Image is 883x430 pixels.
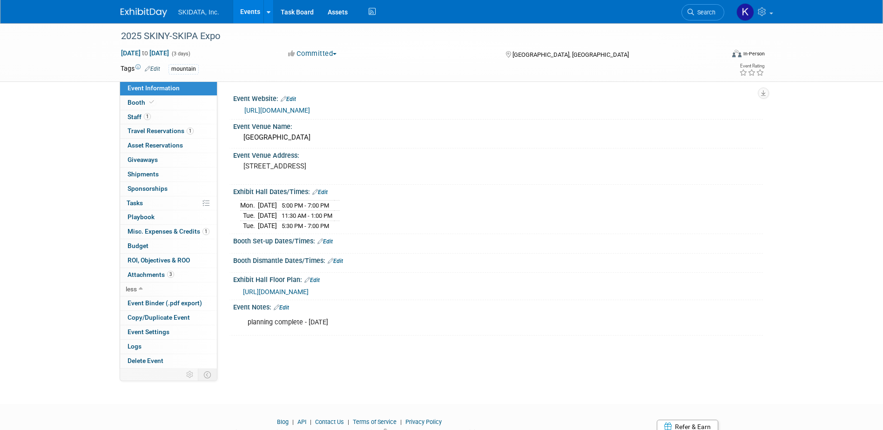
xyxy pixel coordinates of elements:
span: Copy/Duplicate Event [128,314,190,321]
a: Edit [304,277,320,283]
td: Tags [121,64,160,74]
a: API [297,418,306,425]
a: Search [681,4,724,20]
span: Booth [128,99,156,106]
a: Giveaways [120,153,217,167]
img: ExhibitDay [121,8,167,17]
a: Contact Us [315,418,344,425]
span: Event Information [128,84,180,92]
div: Event Notes: [233,300,763,312]
img: Format-Inperson.png [732,50,741,57]
span: Misc. Expenses & Credits [128,228,209,235]
a: Edit [281,96,296,102]
span: Attachments [128,271,174,278]
a: Edit [317,238,333,245]
div: Event Venue Name: [233,120,763,131]
span: 1 [202,228,209,235]
span: Playbook [128,213,155,221]
span: [GEOGRAPHIC_DATA], [GEOGRAPHIC_DATA] [512,51,629,58]
span: 5:00 PM - 7:00 PM [282,202,329,209]
div: Exhibit Hall Dates/Times: [233,185,763,197]
span: 11:30 AM - 1:00 PM [282,212,332,219]
span: | [290,418,296,425]
span: | [345,418,351,425]
div: Event Rating [739,64,764,68]
div: planning complete - [DATE] [241,313,661,332]
span: SKIDATA, Inc. [178,8,219,16]
span: [DATE] [DATE] [121,49,169,57]
span: Event Binder (.pdf export) [128,299,202,307]
div: Event Format [669,48,765,62]
a: Event Information [120,81,217,95]
a: Sponsorships [120,182,217,196]
a: Edit [312,189,328,195]
a: Budget [120,239,217,253]
span: ROI, Objectives & ROO [128,256,190,264]
a: Playbook [120,210,217,224]
td: [DATE] [258,201,277,211]
td: Tue. [240,211,258,221]
span: Delete Event [128,357,163,364]
span: | [398,418,404,425]
a: Booth [120,96,217,110]
a: less [120,282,217,296]
a: Logs [120,340,217,354]
span: 5:30 PM - 7:00 PM [282,222,329,229]
div: Booth Set-up Dates/Times: [233,234,763,246]
div: Booth Dismantle Dates/Times: [233,254,763,266]
a: [URL][DOMAIN_NAME] [244,107,310,114]
span: 1 [187,128,194,134]
div: In-Person [743,50,765,57]
a: ROI, Objectives & ROO [120,254,217,268]
div: Event Website: [233,92,763,104]
a: Asset Reservations [120,139,217,153]
a: Tasks [120,196,217,210]
span: 1 [144,113,151,120]
span: Staff [128,113,151,121]
span: Tasks [127,199,143,207]
a: Travel Reservations1 [120,124,217,138]
a: Edit [274,304,289,311]
div: mountain [169,64,199,74]
a: Edit [328,258,343,264]
span: Travel Reservations [128,127,194,134]
a: Blog [277,418,289,425]
img: Kim Masoner [736,3,754,21]
span: Sponsorships [128,185,168,192]
a: Staff1 [120,110,217,124]
span: Asset Reservations [128,141,183,149]
td: Tue. [240,221,258,230]
td: [DATE] [258,221,277,230]
span: Giveaways [128,156,158,163]
a: Edit [145,66,160,72]
span: | [308,418,314,425]
span: Search [694,9,715,16]
a: Event Binder (.pdf export) [120,296,217,310]
a: Terms of Service [353,418,397,425]
div: [GEOGRAPHIC_DATA] [240,130,756,145]
span: less [126,285,137,293]
span: (3 days) [171,51,190,57]
td: Personalize Event Tab Strip [182,369,198,381]
a: [URL][DOMAIN_NAME] [243,288,309,296]
pre: [STREET_ADDRESS] [243,162,444,170]
span: Logs [128,343,142,350]
div: Event Venue Address: [233,148,763,160]
td: [DATE] [258,211,277,221]
span: Event Settings [128,328,169,336]
a: Shipments [120,168,217,181]
a: Copy/Duplicate Event [120,311,217,325]
div: 2025 SKINY-SKIPA Expo [118,28,710,45]
a: Privacy Policy [405,418,442,425]
span: 3 [167,271,174,278]
div: Exhibit Hall Floor Plan: [233,273,763,285]
td: Mon. [240,201,258,211]
a: Delete Event [120,354,217,368]
a: Event Settings [120,325,217,339]
span: to [141,49,149,57]
span: Budget [128,242,148,249]
a: Attachments3 [120,268,217,282]
i: Booth reservation complete [149,100,154,105]
button: Committed [285,49,340,59]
